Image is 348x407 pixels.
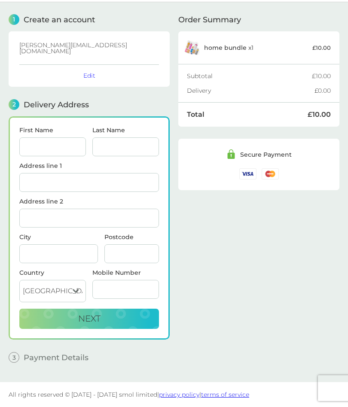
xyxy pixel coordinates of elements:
div: Subtotal [187,73,312,79]
div: Secure Payment [240,152,292,158]
label: City [19,234,98,240]
span: [PERSON_NAME][EMAIL_ADDRESS][DOMAIN_NAME] [19,41,127,55]
button: Edit [83,72,95,79]
span: home bundle [204,44,247,52]
span: Delivery Address [24,101,89,109]
div: Country [19,270,86,276]
p: x 1 [204,44,253,51]
span: 3 [9,352,19,363]
label: Address line 2 [19,198,159,204]
label: Address line 1 [19,163,159,169]
img: /assets/icons/cards/visa.svg [239,168,256,179]
div: Total [187,111,308,118]
div: £10.00 [312,73,331,79]
label: Mobile Number [92,270,159,276]
span: 1 [9,14,19,25]
span: 2 [9,99,19,110]
span: Next [78,313,101,324]
div: Delivery [187,88,314,94]
label: Postcode [104,234,159,240]
button: Next [19,309,159,329]
div: £0.00 [314,88,331,94]
a: terms of service [201,391,249,398]
label: First Name [19,127,86,133]
a: privacy policy [159,391,199,398]
img: /assets/icons/cards/mastercard.svg [262,168,279,179]
span: Order Summary [178,16,241,24]
span: Create an account [24,16,95,24]
span: Payment Details [24,354,89,361]
label: Last Name [92,127,159,133]
div: £10.00 [308,111,331,118]
p: £10.00 [312,43,331,52]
